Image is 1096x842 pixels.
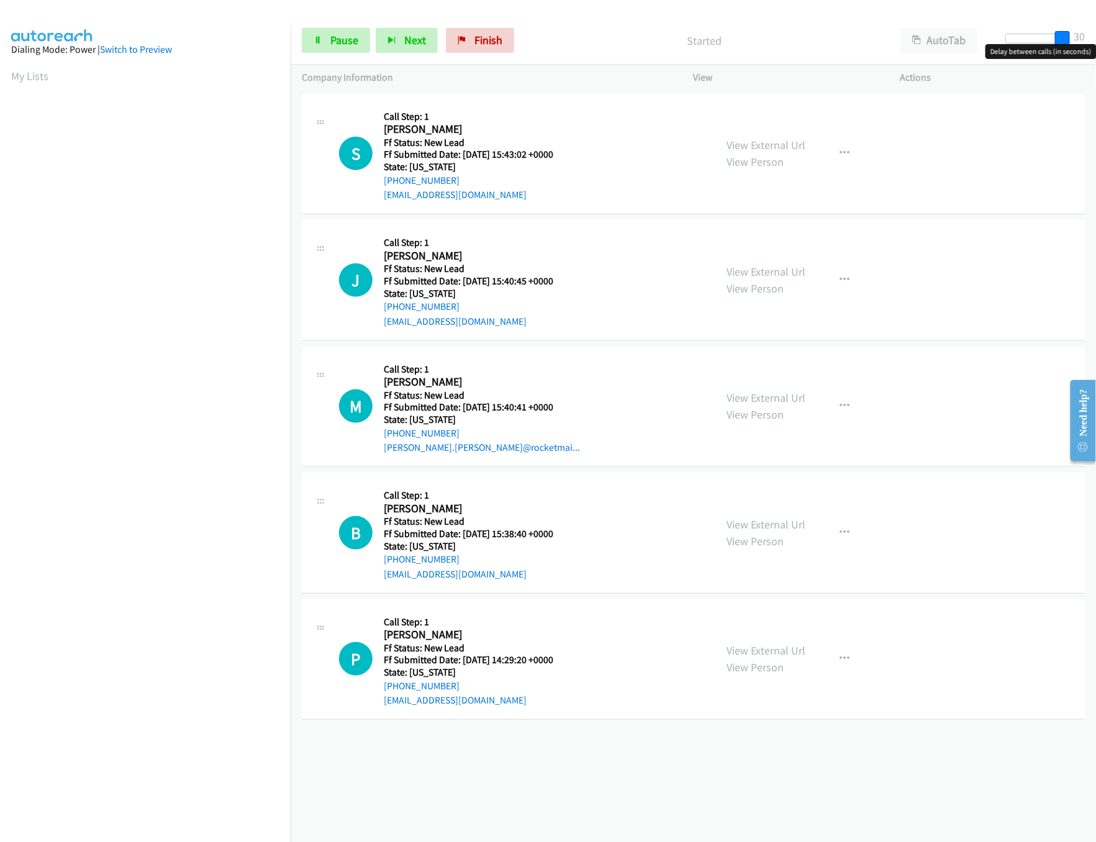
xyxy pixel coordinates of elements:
[446,28,514,53] a: Finish
[727,517,806,532] a: View External Url
[384,122,569,137] h2: [PERSON_NAME]
[384,427,460,439] a: [PHONE_NUMBER]
[339,263,373,297] div: The call is yet to be attempted
[384,275,569,287] h5: Ff Submitted Date: [DATE] 15:40:45 +0000
[384,441,580,453] a: [PERSON_NAME].[PERSON_NAME]@rocketmai...
[384,137,569,149] h5: Ff Status: New Lead
[384,189,527,201] a: [EMAIL_ADDRESS][DOMAIN_NAME]
[727,660,784,674] a: View Person
[384,528,569,540] h5: Ff Submitted Date: [DATE] 15:38:40 +0000
[727,534,784,548] a: View Person
[404,33,426,47] span: Next
[339,389,373,423] h1: M
[1061,371,1096,470] iframe: Resource Center
[384,237,569,249] h5: Call Step: 1
[339,642,373,676] h1: P
[384,553,460,565] a: [PHONE_NUMBER]
[384,174,460,186] a: [PHONE_NUMBER]
[384,249,569,263] h2: [PERSON_NAME]
[727,265,806,279] a: View External Url
[11,42,279,57] div: Dialing Mode: Power |
[384,502,569,516] h2: [PERSON_NAME]
[384,694,527,706] a: [EMAIL_ADDRESS][DOMAIN_NAME]
[302,70,671,85] p: Company Information
[384,401,580,414] h5: Ff Submitted Date: [DATE] 15:40:41 +0000
[384,389,580,402] h5: Ff Status: New Lead
[727,138,806,152] a: View External Url
[339,137,373,170] div: The call is yet to be attempted
[384,111,569,123] h5: Call Step: 1
[339,642,373,676] div: The call is yet to be attempted
[11,96,291,686] iframe: Dialpad
[727,407,784,422] a: View Person
[384,568,527,580] a: [EMAIL_ADDRESS][DOMAIN_NAME]
[384,414,580,426] h5: State: [US_STATE]
[694,70,878,85] p: View
[384,161,569,173] h5: State: [US_STATE]
[384,287,569,300] h5: State: [US_STATE]
[384,666,569,679] h5: State: [US_STATE]
[384,654,569,666] h5: Ff Submitted Date: [DATE] 14:29:20 +0000
[384,489,569,502] h5: Call Step: 1
[339,516,373,550] h1: B
[376,28,438,53] button: Next
[384,263,569,275] h5: Ff Status: New Lead
[384,515,569,528] h5: Ff Status: New Lead
[384,680,460,692] a: [PHONE_NUMBER]
[339,137,373,170] h1: S
[900,28,977,53] button: AutoTab
[384,642,569,654] h5: Ff Status: New Lead
[384,301,460,312] a: [PHONE_NUMBER]
[384,616,569,628] h5: Call Step: 1
[384,148,569,161] h5: Ff Submitted Date: [DATE] 15:43:02 +0000
[100,43,172,55] a: Switch to Preview
[339,263,373,297] h1: J
[11,69,48,83] a: My Lists
[1074,28,1085,45] div: 30
[727,155,784,169] a: View Person
[531,32,878,49] p: Started
[302,28,370,53] a: Pause
[330,33,358,47] span: Pause
[727,281,784,296] a: View Person
[900,70,1085,85] p: Actions
[474,33,502,47] span: Finish
[727,391,806,405] a: View External Url
[384,363,580,376] h5: Call Step: 1
[384,628,569,642] h2: [PERSON_NAME]
[384,540,569,553] h5: State: [US_STATE]
[339,389,373,423] div: The call is yet to be attempted
[727,643,806,658] a: View External Url
[384,315,527,327] a: [EMAIL_ADDRESS][DOMAIN_NAME]
[384,375,569,389] h2: [PERSON_NAME]
[339,516,373,550] div: The call is yet to be attempted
